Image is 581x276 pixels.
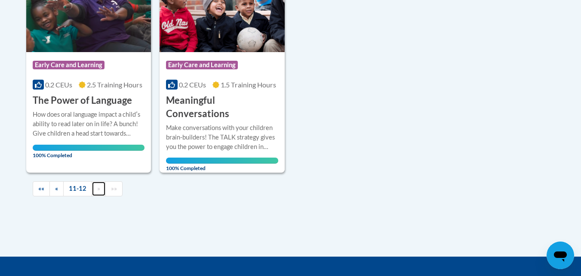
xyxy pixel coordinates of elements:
div: Your progress [33,145,145,151]
span: Early Care and Learning [166,61,238,69]
span: «« [38,185,44,192]
span: »» [111,185,117,192]
h3: Meaningful Conversations [166,94,278,121]
span: 100% Completed [166,158,278,171]
span: 0.2 CEUs [179,81,206,89]
span: 2.5 Training Hours [87,81,142,89]
iframe: Button to launch messaging window, conversation in progress [547,242,574,269]
span: » [97,185,100,192]
a: Begining [33,181,50,196]
span: Early Care and Learning [33,61,105,69]
span: 100% Completed [33,145,145,158]
div: How does oral language impact a childʹs ability to read later on in life? A bunch! Give children ... [33,110,145,138]
span: 1.5 Training Hours [221,81,276,89]
div: Make conversations with your children brain-builders! The TALK strategy gives you the power to en... [166,123,278,152]
span: 0.2 CEUs [45,81,72,89]
span: « [55,185,58,192]
div: Your progress [166,158,278,164]
a: Next [92,181,106,196]
a: 11-12 [63,181,92,196]
h3: The Power of Language [33,94,132,107]
a: Previous [49,181,64,196]
a: End [105,181,123,196]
